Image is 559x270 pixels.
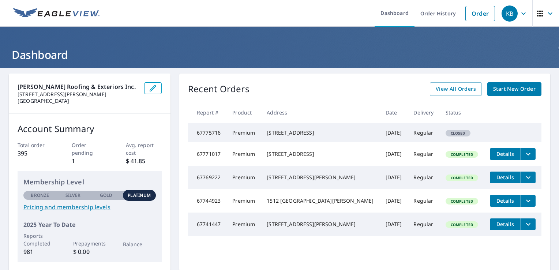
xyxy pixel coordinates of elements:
span: Completed [446,175,477,180]
p: Avg. report cost [126,141,162,157]
p: 981 [23,247,57,256]
td: 67771017 [188,142,226,166]
p: 395 [18,149,54,158]
p: Gold [100,192,112,199]
span: Details [494,174,516,181]
button: detailsBtn-67771017 [490,148,521,160]
div: 1512 [GEOGRAPHIC_DATA][PERSON_NAME] [267,197,374,205]
a: Pricing and membership levels [23,203,156,211]
td: Premium [226,142,261,166]
p: Balance [123,240,156,248]
div: [STREET_ADDRESS] [267,129,374,136]
div: [STREET_ADDRESS][PERSON_NAME] [267,174,374,181]
th: Report # [188,102,226,123]
span: Closed [446,131,470,136]
a: Start New Order [487,82,541,96]
td: 67775716 [188,123,226,142]
td: Regular [408,142,439,166]
span: View All Orders [436,85,476,94]
span: Details [494,197,516,204]
button: detailsBtn-67769222 [490,172,521,183]
p: Membership Level [23,177,156,187]
td: 67741447 [188,213,226,236]
td: [DATE] [380,123,408,142]
td: [DATE] [380,142,408,166]
span: Completed [446,199,477,204]
span: Details [494,150,516,157]
div: KB [502,5,518,22]
button: filesDropdownBtn-67769222 [521,172,536,183]
span: Completed [446,152,477,157]
img: EV Logo [13,8,100,19]
p: 2025 Year To Date [23,220,156,229]
td: [DATE] [380,166,408,189]
a: View All Orders [430,82,482,96]
th: Product [226,102,261,123]
div: [STREET_ADDRESS] [267,150,374,158]
a: Order [465,6,495,21]
td: Premium [226,213,261,236]
p: Platinum [128,192,151,199]
p: [STREET_ADDRESS][PERSON_NAME] [18,91,138,98]
p: Recent Orders [188,82,250,96]
span: Start New Order [493,85,536,94]
p: [PERSON_NAME] Roofing & Exteriors Inc. [18,82,138,91]
p: $ 41.85 [126,157,162,165]
th: Date [380,102,408,123]
th: Status [440,102,484,123]
div: [STREET_ADDRESS][PERSON_NAME] [267,221,374,228]
td: Regular [408,166,439,189]
h1: Dashboard [9,47,550,62]
p: Bronze [31,192,49,199]
button: filesDropdownBtn-67744923 [521,195,536,207]
p: $ 0.00 [73,247,106,256]
span: Details [494,221,516,228]
td: Regular [408,189,439,213]
th: Address [261,102,379,123]
p: 1 [72,157,108,165]
td: Premium [226,166,261,189]
p: Total order [18,141,54,149]
td: Premium [226,123,261,142]
td: 67769222 [188,166,226,189]
p: Reports Completed [23,232,57,247]
button: filesDropdownBtn-67771017 [521,148,536,160]
td: [DATE] [380,189,408,213]
button: detailsBtn-67744923 [490,195,521,207]
td: Premium [226,189,261,213]
p: Prepayments [73,240,106,247]
button: filesDropdownBtn-67741447 [521,218,536,230]
p: Order pending [72,141,108,157]
p: Silver [65,192,81,199]
td: Regular [408,213,439,236]
p: [GEOGRAPHIC_DATA] [18,98,138,104]
span: Completed [446,222,477,227]
p: Account Summary [18,122,162,135]
th: Delivery [408,102,439,123]
td: Regular [408,123,439,142]
td: [DATE] [380,213,408,236]
td: 67744923 [188,189,226,213]
button: detailsBtn-67741447 [490,218,521,230]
